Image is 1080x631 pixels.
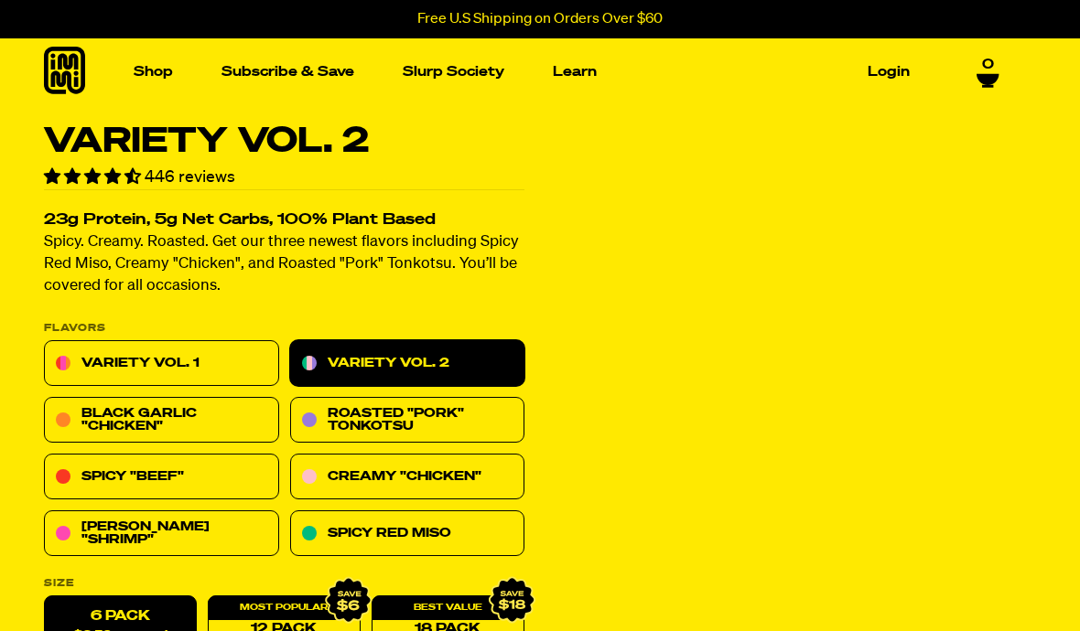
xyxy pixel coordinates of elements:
label: Size [44,579,524,589]
a: Roasted "Pork" Tonkotsu [290,398,525,444]
p: Free U.S Shipping on Orders Over $60 [417,11,663,27]
a: Spicy "Beef" [44,455,279,500]
a: 0 [977,56,999,87]
a: Variety Vol. 2 [290,341,525,387]
span: 0 [982,56,994,72]
a: Shop [126,58,180,86]
a: Spicy Red Miso [290,511,525,557]
a: [PERSON_NAME] "Shrimp" [44,511,279,557]
a: Black Garlic "Chicken" [44,398,279,444]
span: 446 reviews [145,169,235,186]
a: Login [860,58,917,86]
a: Learn [545,58,604,86]
a: Variety Vol. 1 [44,341,279,387]
a: Subscribe & Save [214,58,362,86]
nav: Main navigation [126,38,917,105]
p: Spicy. Creamy. Roasted. Get our three newest flavors including Spicy Red Miso, Creamy "Chicken", ... [44,232,524,298]
a: Slurp Society [395,58,512,86]
p: Flavors [44,324,524,334]
h2: 23g Protein, 5g Net Carbs, 100% Plant Based [44,213,524,229]
span: 4.70 stars [44,169,145,186]
a: Creamy "Chicken" [290,455,525,500]
h1: Variety Vol. 2 [44,124,524,159]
